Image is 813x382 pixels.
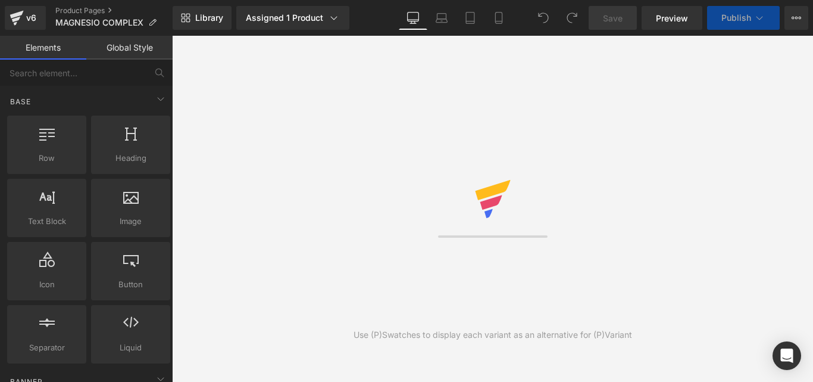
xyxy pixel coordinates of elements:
[427,6,456,30] a: Laptop
[773,341,801,370] div: Open Intercom Messenger
[642,6,702,30] a: Preview
[95,152,167,164] span: Heading
[246,12,340,24] div: Assigned 1 Product
[86,36,173,60] a: Global Style
[721,13,751,23] span: Publish
[95,215,167,228] span: Image
[560,6,584,30] button: Redo
[11,278,83,291] span: Icon
[24,10,39,26] div: v6
[784,6,808,30] button: More
[11,341,83,354] span: Separator
[399,6,427,30] a: Desktop
[707,6,780,30] button: Publish
[95,341,167,354] span: Liquid
[484,6,513,30] a: Mobile
[456,6,484,30] a: Tablet
[656,12,688,24] span: Preview
[9,96,32,107] span: Base
[95,278,167,291] span: Button
[5,6,46,30] a: v6
[11,215,83,228] span: Text Block
[173,6,232,30] a: New Library
[354,328,632,341] div: Use (P)Swatches to display each variant as an alternative for (P)Variant
[55,6,173,15] a: Product Pages
[195,13,223,23] span: Library
[55,18,143,27] span: MAGNESIO COMPLEX
[11,152,83,164] span: Row
[531,6,555,30] button: Undo
[603,12,623,24] span: Save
